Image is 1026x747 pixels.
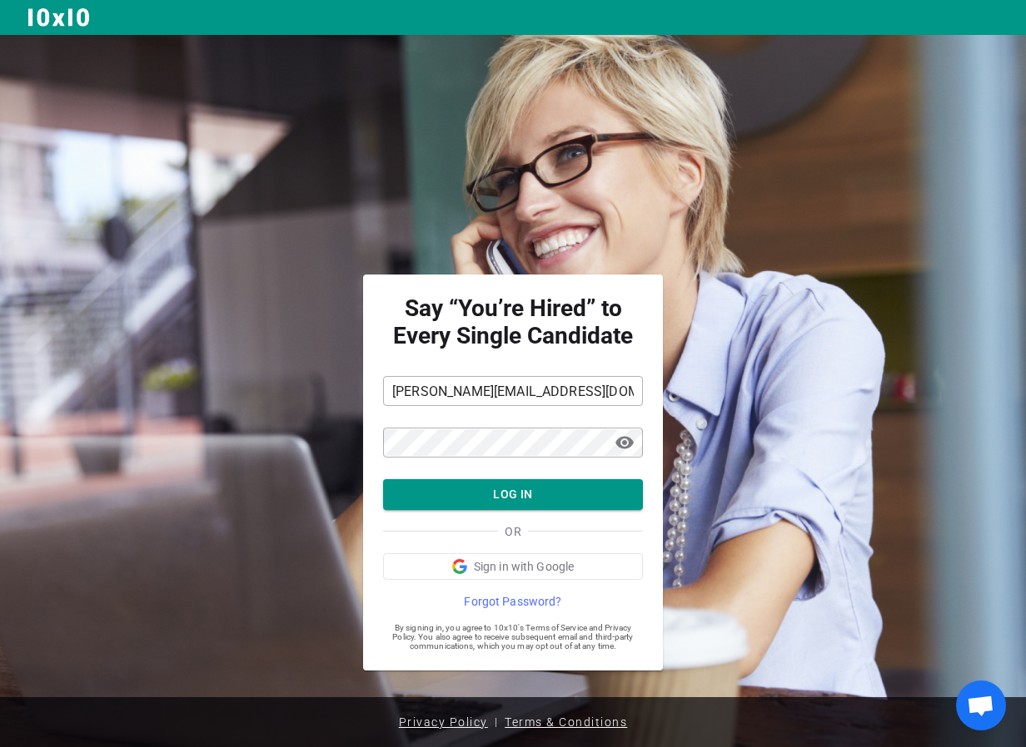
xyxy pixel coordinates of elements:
[27,7,92,28] img: Logo
[615,433,635,453] span: visibility
[383,553,643,580] button: Sign in with Google
[495,709,499,735] span: |
[464,593,561,610] span: Forgot Password?
[956,680,1006,730] a: Open chat
[505,523,520,540] span: OR
[383,378,643,404] input: Email Address*
[474,558,575,575] span: Sign in with Google
[498,704,634,740] a: Terms & Conditions
[383,623,643,651] span: By signing in, you agree to 10x10's Terms of Service and Privacy Policy. You also agree to receiv...
[383,294,643,349] strong: Say “You’re Hired” to Every Single Candidate
[392,704,495,740] a: Privacy Policy
[383,593,643,610] a: Forgot Password?
[383,479,643,510] button: LOG IN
